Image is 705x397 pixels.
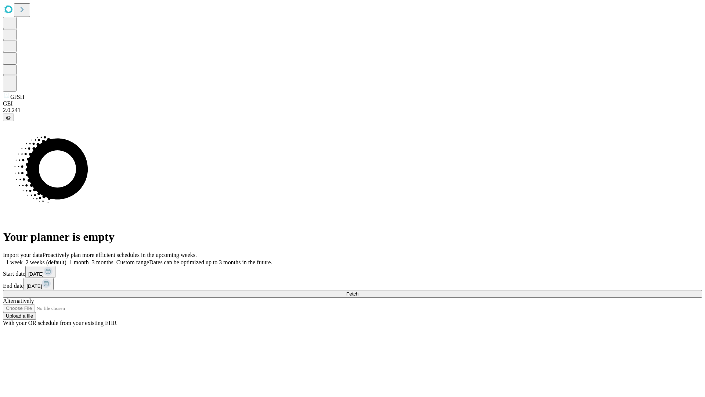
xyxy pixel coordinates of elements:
span: Proactively plan more efficient schedules in the upcoming weeks. [43,252,197,258]
div: Start date [3,266,702,278]
span: [DATE] [28,271,44,277]
div: 2.0.241 [3,107,702,114]
button: Upload a file [3,312,36,320]
button: @ [3,114,14,121]
h1: Your planner is empty [3,230,702,244]
span: 1 month [69,259,89,265]
div: GEI [3,100,702,107]
button: [DATE] [23,278,54,290]
span: Import your data [3,252,43,258]
span: 3 months [92,259,113,265]
span: [DATE] [26,283,42,289]
span: Fetch [346,291,358,297]
div: End date [3,278,702,290]
span: @ [6,115,11,120]
button: Fetch [3,290,702,298]
span: Alternatively [3,298,34,304]
span: GJSH [10,94,24,100]
span: Dates can be optimized up to 3 months in the future. [149,259,272,265]
span: 2 weeks (default) [26,259,66,265]
span: 1 week [6,259,23,265]
button: [DATE] [25,266,55,278]
span: Custom range [116,259,149,265]
span: With your OR schedule from your existing EHR [3,320,117,326]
